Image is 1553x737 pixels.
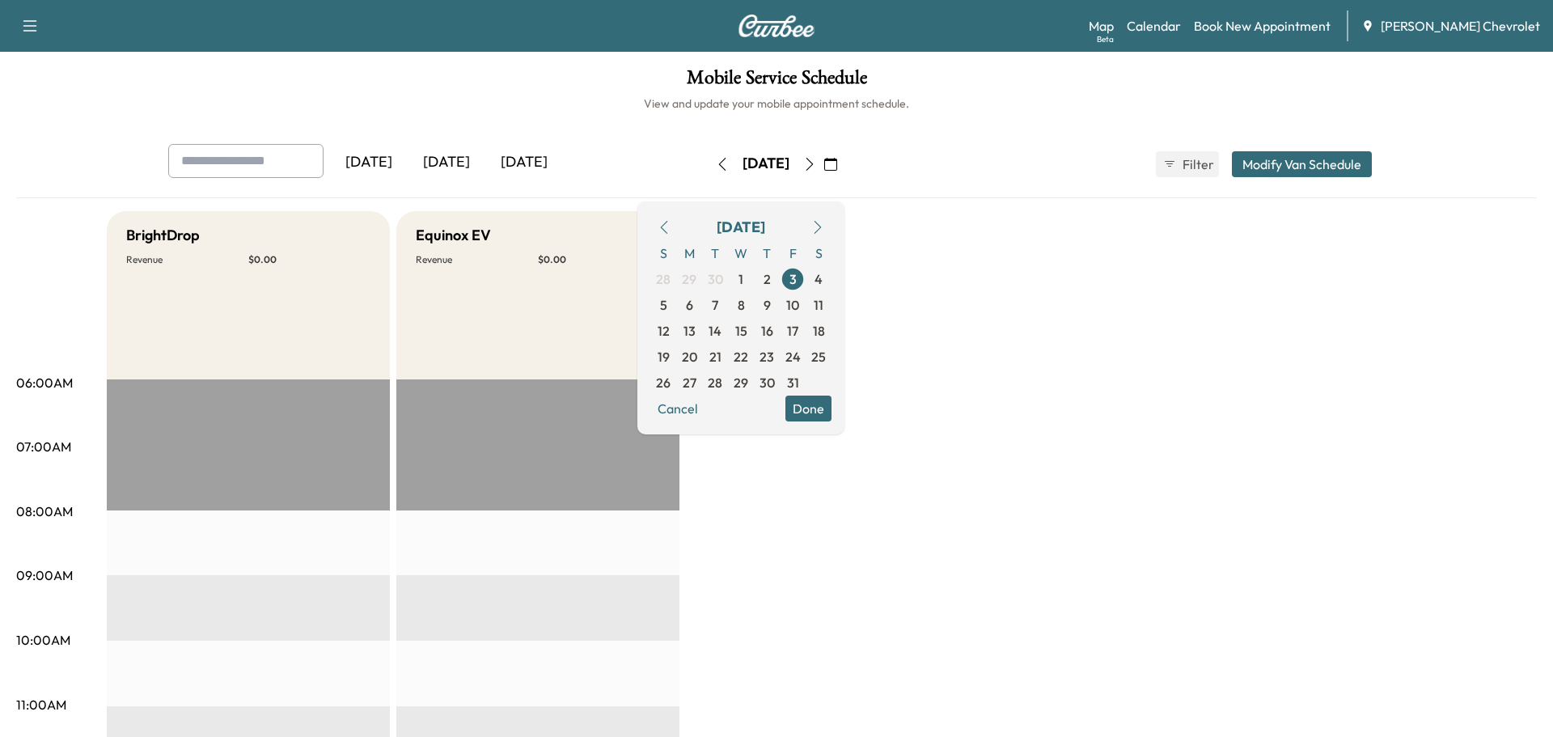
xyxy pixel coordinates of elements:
span: S [806,240,832,266]
span: 11 [814,295,823,315]
span: 6 [686,295,693,315]
span: T [702,240,728,266]
div: [DATE] [485,144,563,181]
span: T [754,240,780,266]
img: Curbee Logo [738,15,815,37]
button: Cancel [650,396,705,421]
span: 27 [683,373,696,392]
span: M [676,240,702,266]
span: 7 [712,295,718,315]
span: 19 [658,347,670,366]
span: 2 [764,269,771,289]
span: 15 [735,321,747,341]
span: 29 [682,269,696,289]
button: Modify Van Schedule [1232,151,1372,177]
span: 8 [738,295,745,315]
div: Beta [1097,33,1114,45]
h1: Mobile Service Schedule [16,68,1537,95]
h6: View and update your mobile appointment schedule. [16,95,1537,112]
p: Revenue [126,253,248,266]
span: 17 [787,321,798,341]
a: Book New Appointment [1194,16,1331,36]
span: Filter [1183,155,1212,174]
span: 20 [682,347,697,366]
span: S [650,240,676,266]
span: 16 [761,321,773,341]
p: $ 0.00 [248,253,370,266]
span: 12 [658,321,670,341]
div: [DATE] [330,144,408,181]
span: 22 [734,347,748,366]
p: 11:00AM [16,695,66,714]
p: 10:00AM [16,630,70,650]
span: 9 [764,295,771,315]
a: Calendar [1127,16,1181,36]
p: $ 0.00 [538,253,660,266]
span: 1 [738,269,743,289]
span: 21 [709,347,721,366]
div: [DATE] [717,216,765,239]
span: 23 [760,347,774,366]
p: 08:00AM [16,502,73,521]
span: 4 [815,269,823,289]
div: [DATE] [743,154,789,174]
span: 29 [734,373,748,392]
span: 25 [811,347,826,366]
p: 07:00AM [16,437,71,456]
span: W [728,240,754,266]
span: 30 [708,269,723,289]
a: MapBeta [1089,16,1114,36]
p: Revenue [416,253,538,266]
span: 24 [785,347,801,366]
span: 10 [786,295,799,315]
h5: BrightDrop [126,224,200,247]
span: 26 [656,373,671,392]
p: 06:00AM [16,373,73,392]
span: 14 [709,321,721,341]
h5: Equinox EV [416,224,491,247]
span: 31 [787,373,799,392]
span: 28 [656,269,671,289]
div: [DATE] [408,144,485,181]
button: Filter [1156,151,1219,177]
span: 13 [683,321,696,341]
span: F [780,240,806,266]
span: 30 [760,373,775,392]
span: 3 [789,269,797,289]
span: [PERSON_NAME] Chevrolet [1381,16,1540,36]
span: 18 [813,321,825,341]
span: 28 [708,373,722,392]
span: 5 [660,295,667,315]
button: Done [785,396,832,421]
p: 09:00AM [16,565,73,585]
